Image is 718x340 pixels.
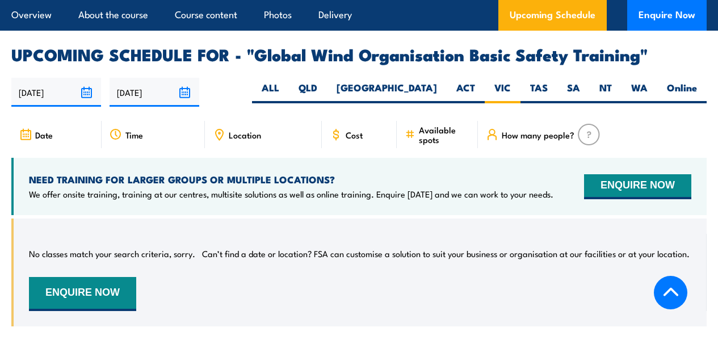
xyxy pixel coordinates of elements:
[657,81,707,103] label: Online
[125,130,143,140] span: Time
[447,81,485,103] label: ACT
[202,248,690,259] p: Can’t find a date or location? FSA can customise a solution to suit your business or organisation...
[590,81,622,103] label: NT
[622,81,657,103] label: WA
[289,81,327,103] label: QLD
[11,47,707,61] h2: UPCOMING SCHEDULE FOR - "Global Wind Organisation Basic Safety Training"
[346,130,363,140] span: Cost
[327,81,447,103] label: [GEOGRAPHIC_DATA]
[11,78,101,107] input: From date
[485,81,520,103] label: VIC
[502,130,574,140] span: How many people?
[252,81,289,103] label: ALL
[29,173,553,186] h4: NEED TRAINING FOR LARGER GROUPS OR MULTIPLE LOCATIONS?
[584,174,691,199] button: ENQUIRE NOW
[35,130,53,140] span: Date
[29,277,136,311] button: ENQUIRE NOW
[557,81,590,103] label: SA
[419,125,470,144] span: Available spots
[29,248,195,259] p: No classes match your search criteria, sorry.
[520,81,557,103] label: TAS
[110,78,199,107] input: To date
[29,188,553,200] p: We offer onsite training, training at our centres, multisite solutions as well as online training...
[229,130,261,140] span: Location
